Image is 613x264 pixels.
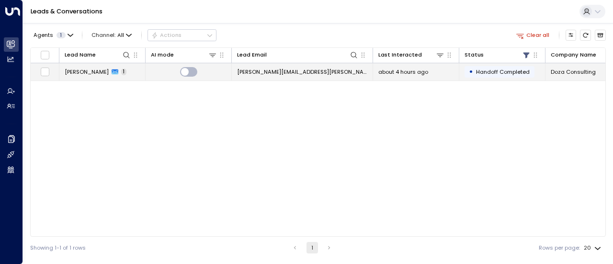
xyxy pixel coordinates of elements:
[30,30,76,40] button: Agents1
[65,68,109,76] span: John Galloway
[580,30,591,41] span: Refresh
[469,65,473,78] div: •
[65,50,96,59] div: Lead Name
[148,29,216,41] button: Actions
[148,29,216,41] div: Button group with a nested menu
[378,68,428,76] span: about 4 hours ago
[151,32,182,38] div: Actions
[465,50,484,59] div: Status
[65,50,131,59] div: Lead Name
[40,50,50,60] span: Toggle select all
[151,50,217,59] div: AI mode
[539,244,580,252] label: Rows per page:
[89,30,135,40] span: Channel:
[151,50,174,59] div: AI mode
[566,30,577,41] button: Customize
[237,50,358,59] div: Lead Email
[117,32,124,38] span: All
[306,242,318,253] button: page 1
[584,242,603,254] div: 20
[513,30,553,40] button: Clear all
[595,30,606,41] button: Archived Leads
[237,50,267,59] div: Lead Email
[237,68,367,76] span: john.galloway@doza.consulting
[40,67,50,77] span: Toggle select row
[31,7,102,15] a: Leads & Conversations
[551,68,596,76] span: Doza Consulting
[378,50,444,59] div: Last Interacted
[89,30,135,40] button: Channel:All
[121,69,126,75] span: 1
[30,244,86,252] div: Showing 1-1 of 1 rows
[551,50,596,59] div: Company Name
[476,68,530,76] span: Handoff Completed
[465,50,531,59] div: Status
[378,50,422,59] div: Last Interacted
[57,32,66,38] span: 1
[289,242,335,253] nav: pagination navigation
[34,33,53,38] span: Agents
